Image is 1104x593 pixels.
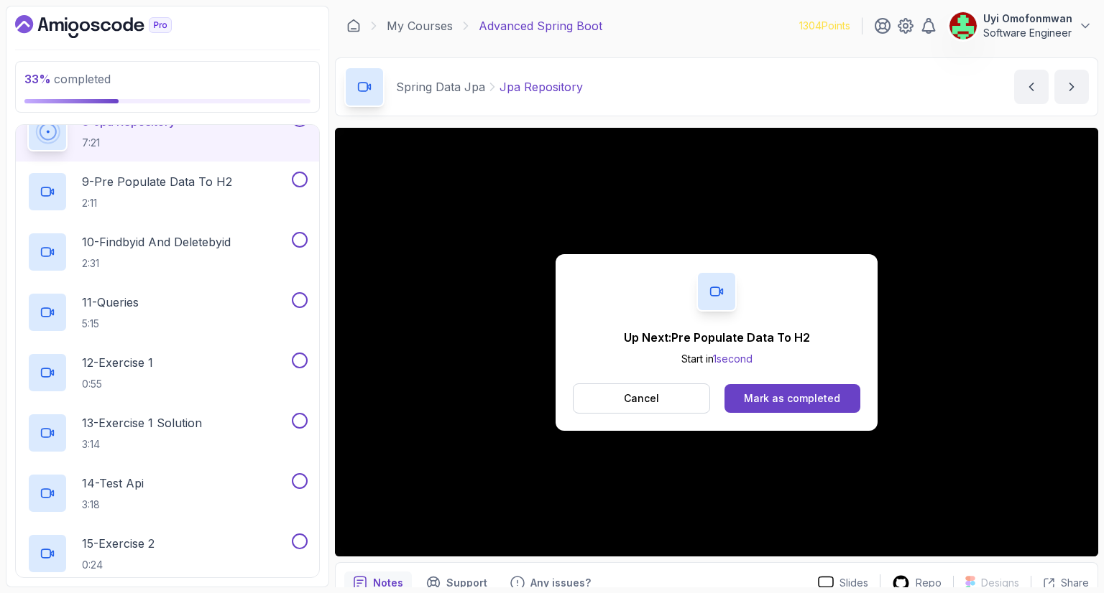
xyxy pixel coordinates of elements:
p: Any issues? [530,576,591,590]
p: 10 - Findbyid And Deletebyid [82,233,231,251]
p: 7:21 [82,136,175,150]
a: Dashboard [346,19,361,33]
a: Dashboard [15,15,205,38]
button: 10-Findbyid And Deletebyid2:31 [27,232,308,272]
p: 1304 Points [799,19,850,33]
p: Support [446,576,487,590]
button: next content [1054,70,1089,104]
a: Slides [806,576,880,591]
button: 14-Test Api3:18 [27,473,308,513]
span: 1 second [713,352,753,365]
button: 8-Jpa Repository7:21 [27,111,308,151]
p: 0:55 [82,377,153,391]
button: 13-Exercise 1 Solution3:14 [27,413,308,453]
iframe: 8 - JPA Repository [335,128,1098,556]
span: completed [24,72,111,86]
button: 12-Exercise 10:55 [27,352,308,393]
p: 14 - Test Api [82,475,144,492]
p: Notes [373,576,403,590]
p: 5:15 [82,317,139,331]
button: 15-Exercise 20:24 [27,533,308,574]
a: Repo [880,574,953,592]
p: Repo [916,576,942,590]
div: Mark as completed [744,391,840,406]
p: 3:18 [82,498,144,512]
button: Share [1031,576,1089,590]
p: Share [1061,576,1089,590]
a: My Courses [387,17,453,34]
p: 9 - Pre Populate Data To H2 [82,173,232,190]
p: Start in [624,352,810,366]
button: previous content [1014,70,1049,104]
p: Jpa Repository [500,78,583,95]
span: 33 % [24,72,51,86]
button: Cancel [573,383,710,414]
img: user profile image [949,12,977,39]
p: Advanced Spring Boot [479,17,602,34]
p: 12 - Exercise 1 [82,354,153,371]
p: 3:14 [82,437,202,452]
p: Software Engineer [983,26,1072,40]
button: user profile imageUyi OmofonmwanSoftware Engineer [949,11,1092,40]
button: 9-Pre Populate Data To H22:11 [27,172,308,212]
p: Designs [981,576,1019,590]
p: 15 - Exercise 2 [82,535,155,552]
p: Slides [839,576,868,590]
p: 2:11 [82,196,232,210]
p: 13 - Exercise 1 Solution [82,414,202,431]
p: 2:31 [82,256,231,271]
p: 0:24 [82,558,155,572]
p: Cancel [624,391,659,406]
p: Up Next: Pre Populate Data To H2 [624,329,810,346]
p: Uyi Omofonmwan [983,11,1072,26]
button: 11-Queries5:15 [27,292,308,332]
p: Spring Data Jpa [396,78,485,95]
button: Mark as completed [724,384,860,413]
p: 11 - Queries [82,294,139,311]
